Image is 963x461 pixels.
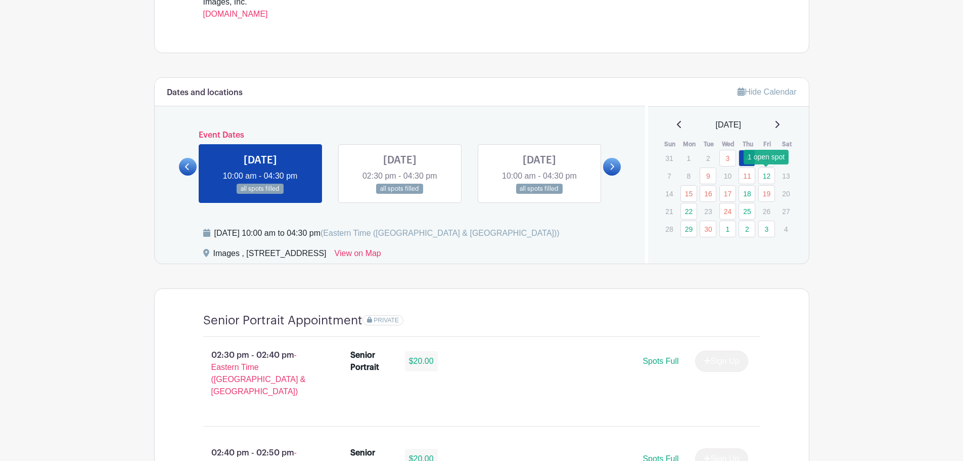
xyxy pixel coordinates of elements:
a: [DOMAIN_NAME] [203,10,268,18]
th: Fri [758,139,777,149]
h6: Dates and locations [167,88,243,98]
a: 29 [680,221,697,237]
p: 4 [777,221,794,237]
a: 19 [758,185,775,202]
a: 24 [719,203,736,220]
th: Tue [699,139,719,149]
span: Spots Full [643,357,678,365]
p: 10 [719,168,736,184]
div: $20.00 [405,351,438,371]
p: 27 [777,203,794,219]
h6: Event Dates [197,131,604,140]
p: 02:30 pm - 02:40 pm [187,345,335,402]
a: 3 [719,150,736,166]
a: 2 [739,221,755,237]
th: Sat [777,139,797,149]
a: 22 [680,203,697,220]
p: 14 [661,186,677,201]
a: 25 [739,203,755,220]
a: 1 [719,221,736,237]
p: 31 [661,150,677,166]
div: 1 open spot [744,150,789,164]
div: Images , [STREET_ADDRESS] [213,247,327,264]
a: 15 [680,185,697,202]
a: 17 [719,185,736,202]
a: 12 [758,167,775,184]
span: PRIVATE [374,317,399,324]
p: 28 [661,221,677,237]
th: Mon [680,139,700,149]
th: Wed [719,139,739,149]
p: 7 [661,168,677,184]
p: 8 [680,168,697,184]
p: 2 [700,150,716,166]
span: [DATE] [716,119,741,131]
th: Sun [660,139,680,149]
a: 9 [700,167,716,184]
span: (Eastern Time ([GEOGRAPHIC_DATA] & [GEOGRAPHIC_DATA])) [320,229,560,237]
p: 1 [680,150,697,166]
h4: Senior Portrait Appointment [203,313,362,328]
p: 13 [777,168,794,184]
a: Hide Calendar [738,88,796,96]
a: 4 [739,150,755,166]
a: 16 [700,185,716,202]
span: - Eastern Time ([GEOGRAPHIC_DATA] & [GEOGRAPHIC_DATA]) [211,351,306,396]
p: 23 [700,203,716,219]
p: 21 [661,203,677,219]
a: View on Map [335,247,381,264]
div: Senior Portrait [350,349,393,373]
a: 30 [700,221,716,237]
a: 11 [739,167,755,184]
a: 3 [758,221,775,237]
th: Thu [738,139,758,149]
p: 20 [777,186,794,201]
p: 26 [758,203,775,219]
a: 18 [739,185,755,202]
div: [DATE] 10:00 am to 04:30 pm [214,227,560,239]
